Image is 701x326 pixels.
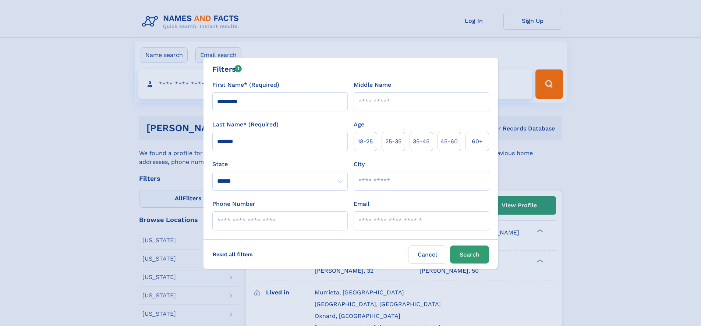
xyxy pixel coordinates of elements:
[472,137,483,146] span: 60+
[450,246,489,264] button: Search
[413,137,429,146] span: 35‑45
[354,80,391,89] label: Middle Name
[212,80,279,89] label: First Name* (Required)
[212,120,279,129] label: Last Name* (Required)
[440,137,458,146] span: 45‑60
[208,246,258,263] label: Reset all filters
[408,246,447,264] label: Cancel
[212,160,348,169] label: State
[354,200,369,208] label: Email
[212,200,255,208] label: Phone Number
[385,137,401,146] span: 25‑35
[358,137,373,146] span: 18‑25
[354,120,364,129] label: Age
[354,160,365,169] label: City
[212,64,242,75] div: Filters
